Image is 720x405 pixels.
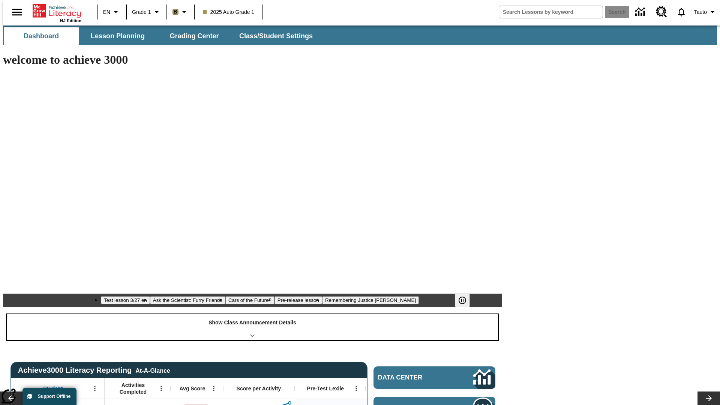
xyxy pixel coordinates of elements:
span: Pre-Test Lexile [307,385,344,392]
span: B [174,7,177,16]
button: Support Offline [22,388,76,405]
span: Tauto [694,8,707,16]
button: Grading Center [157,27,232,45]
button: Boost Class color is light brown. Change class color [169,5,192,19]
div: Home [33,3,81,23]
a: Resource Center, Will open in new tab [651,2,672,22]
input: search field [499,6,603,18]
button: Open Menu [208,383,219,394]
button: Pause [455,294,470,307]
span: Activities Completed [108,382,158,395]
button: Slide 1 Test lesson 3/27 en [101,296,150,304]
div: At-A-Glance [135,366,170,374]
button: Slide 2 Ask the Scientist: Furry Friends [150,296,225,304]
a: Notifications [672,2,691,22]
span: Data Center [378,374,448,381]
button: Profile/Settings [691,5,720,19]
span: Support Offline [38,394,70,399]
button: Open Menu [351,383,362,394]
button: Open Menu [89,383,100,394]
button: Dashboard [4,27,79,45]
button: Grade: Grade 1, Select a grade [129,5,164,19]
div: SubNavbar [3,27,319,45]
a: Home [33,3,81,18]
button: Lesson Planning [80,27,155,45]
button: Class/Student Settings [233,27,319,45]
span: 2025 Auto Grade 1 [203,8,255,16]
button: Slide 5 Remembering Justice O'Connor [322,296,419,304]
span: Score per Activity [237,385,281,392]
a: Data Center [373,366,495,389]
div: Show Class Announcement Details [7,314,498,340]
span: Achieve3000 Literacy Reporting [18,366,170,375]
a: Data Center [631,2,651,22]
button: Open Menu [156,383,167,394]
div: SubNavbar [3,25,717,45]
button: Slide 3 Cars of the Future? [225,296,274,304]
span: Grade 1 [132,8,151,16]
button: Open side menu [6,1,28,23]
button: Language: EN, Select a language [100,5,124,19]
div: Pause [455,294,477,307]
span: EN [103,8,110,16]
span: Student [43,385,63,392]
h1: welcome to achieve 3000 [3,53,502,67]
p: Show Class Announcement Details [208,319,296,327]
button: Slide 4 Pre-release lesson [274,296,322,304]
span: NJ Edition [60,18,81,23]
button: Lesson carousel, Next [697,391,720,405]
span: Avg Score [179,385,205,392]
